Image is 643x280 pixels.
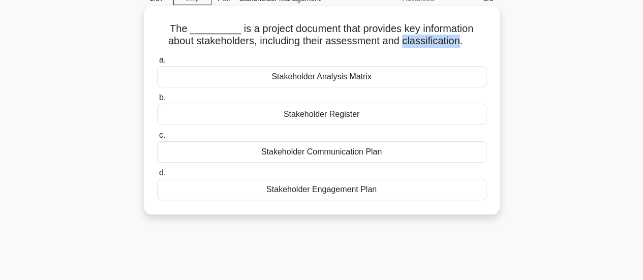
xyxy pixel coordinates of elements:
[159,168,166,177] span: d.
[159,93,166,102] span: b.
[157,66,486,87] div: Stakeholder Analysis Matrix
[157,104,486,125] div: Stakeholder Register
[157,179,486,200] div: Stakeholder Engagement Plan
[159,131,165,139] span: c.
[157,141,486,163] div: Stakeholder Communication Plan
[156,22,487,48] h5: The _________ is a project document that provides key information about stakeholders, including t...
[159,55,166,64] span: a.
